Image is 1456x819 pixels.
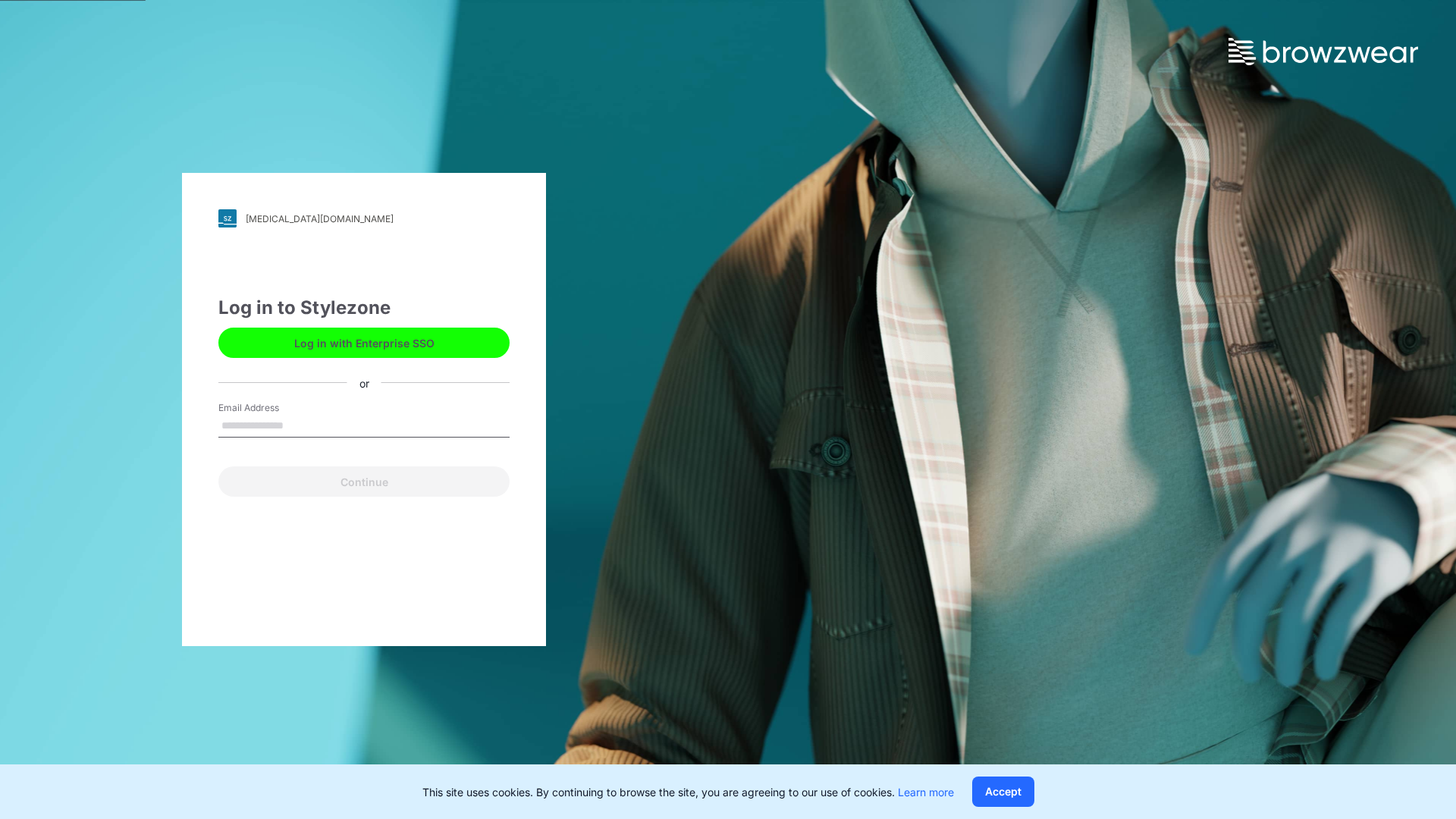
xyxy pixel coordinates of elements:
[422,784,954,800] p: This site uses cookies. By continuing to browse the site, you are agreeing to our use of cookies.
[218,401,325,415] label: Email Address
[898,786,954,799] a: Learn more
[347,375,381,391] div: or
[972,777,1034,807] button: Accept
[218,294,510,322] div: Log in to Stylezone
[246,213,394,224] div: [MEDICAL_DATA][DOMAIN_NAME]
[218,209,237,227] img: svg+xml;base64,PHN2ZyB3aWR0aD0iMjgiIGhlaWdodD0iMjgiIHZpZXdCb3g9IjAgMCAyOCAyOCIgZmlsbD0ibm9uZSIgeG...
[218,209,510,227] a: [MEDICAL_DATA][DOMAIN_NAME]
[218,328,510,358] button: Log in with Enterprise SSO
[1228,38,1418,65] img: browzwear-logo.73288ffb.svg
